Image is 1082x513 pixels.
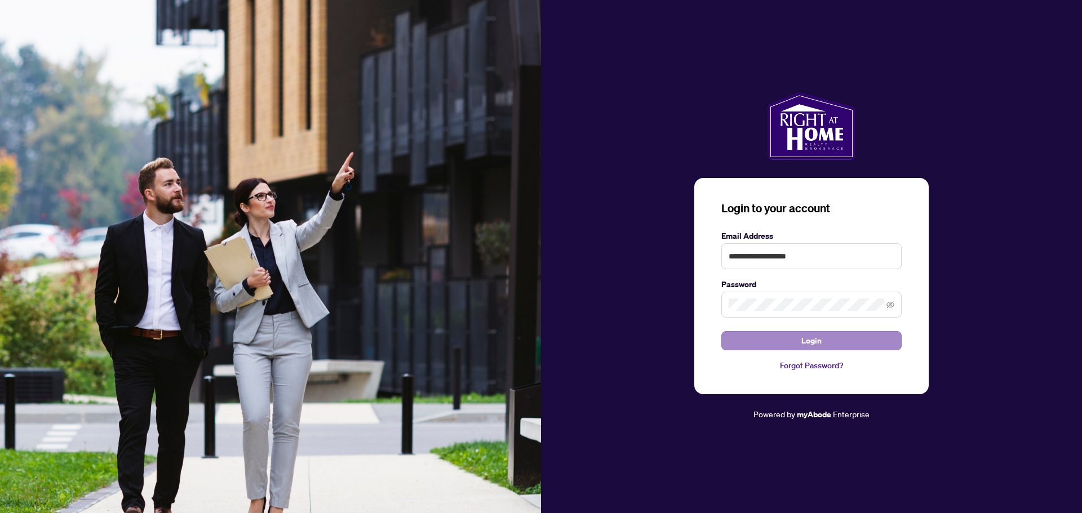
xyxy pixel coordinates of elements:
[753,409,795,419] span: Powered by
[721,359,902,372] a: Forgot Password?
[801,332,822,350] span: Login
[721,200,902,216] h3: Login to your account
[721,331,902,350] button: Login
[833,409,870,419] span: Enterprise
[721,230,902,242] label: Email Address
[886,301,894,309] span: eye-invisible
[721,278,902,291] label: Password
[797,408,831,421] a: myAbode
[768,92,855,160] img: ma-logo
